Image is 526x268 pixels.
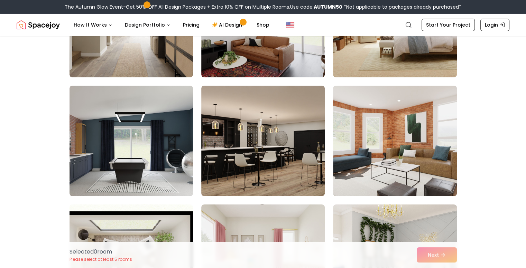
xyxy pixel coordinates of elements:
[286,21,294,29] img: United States
[70,257,132,262] p: Please select at least 5 rooms
[201,86,325,196] img: Room room-65
[290,3,342,10] span: Use code:
[422,19,475,31] a: Start Your Project
[177,18,205,32] a: Pricing
[480,19,509,31] a: Login
[17,14,509,36] nav: Global
[251,18,275,32] a: Shop
[119,18,176,32] button: Design Portfolio
[70,248,132,256] p: Selected 0 room
[206,18,250,32] a: AI Design
[17,18,60,32] img: Spacejoy Logo
[17,18,60,32] a: Spacejoy
[342,3,461,10] span: *Not applicable to packages already purchased*
[68,18,275,32] nav: Main
[68,18,118,32] button: How It Works
[333,86,456,196] img: Room room-66
[65,3,461,10] div: The Autumn Glow Event-Get 50% OFF All Design Packages + Extra 10% OFF on Multiple Rooms.
[314,3,342,10] b: AUTUMN50
[70,86,193,196] img: Room room-64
